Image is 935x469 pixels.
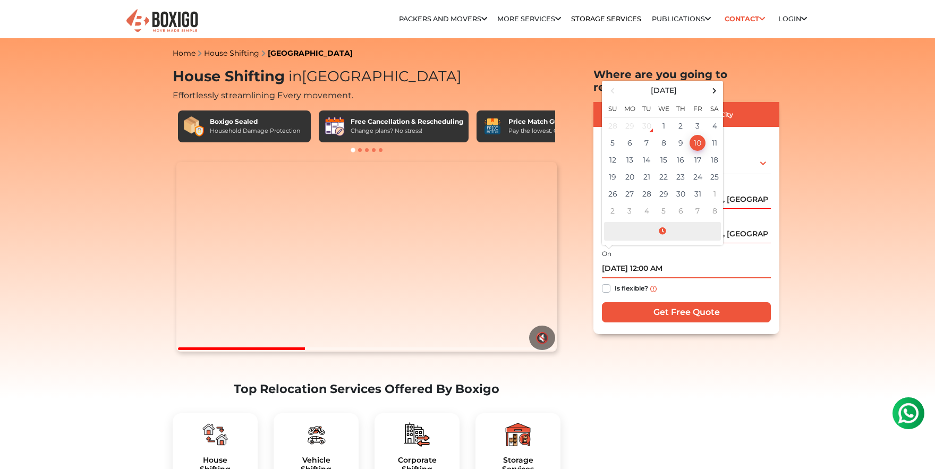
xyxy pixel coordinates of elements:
[125,8,199,34] img: Boxigo
[655,98,672,117] th: We
[602,302,771,322] input: Get Free Quote
[204,48,259,58] a: House Shifting
[202,422,228,447] img: boxigo_packers_and_movers_plan
[721,11,768,27] a: Contact
[604,98,621,117] th: Su
[285,67,462,85] span: [GEOGRAPHIC_DATA]
[210,126,300,135] div: Household Damage Protection
[529,326,555,350] button: 🔇
[508,117,589,126] div: Price Match Guarantee
[11,11,32,32] img: whatsapp-icon.svg
[173,68,560,86] h1: House Shifting
[183,116,205,137] img: Boxigo Sealed
[399,15,487,23] a: Packers and Movers
[638,98,655,117] th: Tu
[351,126,463,135] div: Change plans? No stress!
[778,15,807,23] a: Login
[173,90,353,100] span: Effortlessly streamlining Every movement.
[615,282,648,293] label: Is flexible?
[176,162,556,352] video: Your browser does not support the video tag.
[606,83,620,98] span: Previous Month
[652,15,711,23] a: Publications
[639,118,654,134] div: 30
[351,117,463,126] div: Free Cancellation & Rescheduling
[604,226,721,236] a: Select Time
[288,67,302,85] span: in
[210,117,300,126] div: Boxigo Sealed
[482,116,503,137] img: Price Match Guarantee
[602,249,611,259] label: On
[324,116,345,137] img: Free Cancellation & Rescheduling
[708,83,722,98] span: Next Month
[689,98,706,117] th: Fr
[650,286,657,292] img: info
[621,83,706,98] th: Select Month
[303,422,329,447] img: boxigo_packers_and_movers_plan
[672,98,689,117] th: Th
[404,422,430,447] img: boxigo_packers_and_movers_plan
[268,48,353,58] a: [GEOGRAPHIC_DATA]
[173,382,560,396] h2: Top Relocation Services Offered By Boxigo
[593,68,779,93] h2: Where are you going to relocate?
[571,15,641,23] a: Storage Services
[621,98,638,117] th: Mo
[602,260,771,278] input: Moving date
[508,126,589,135] div: Pay the lowest. Guaranteed!
[497,15,561,23] a: More services
[173,48,195,58] a: Home
[706,98,723,117] th: Sa
[505,422,531,447] img: boxigo_packers_and_movers_plan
